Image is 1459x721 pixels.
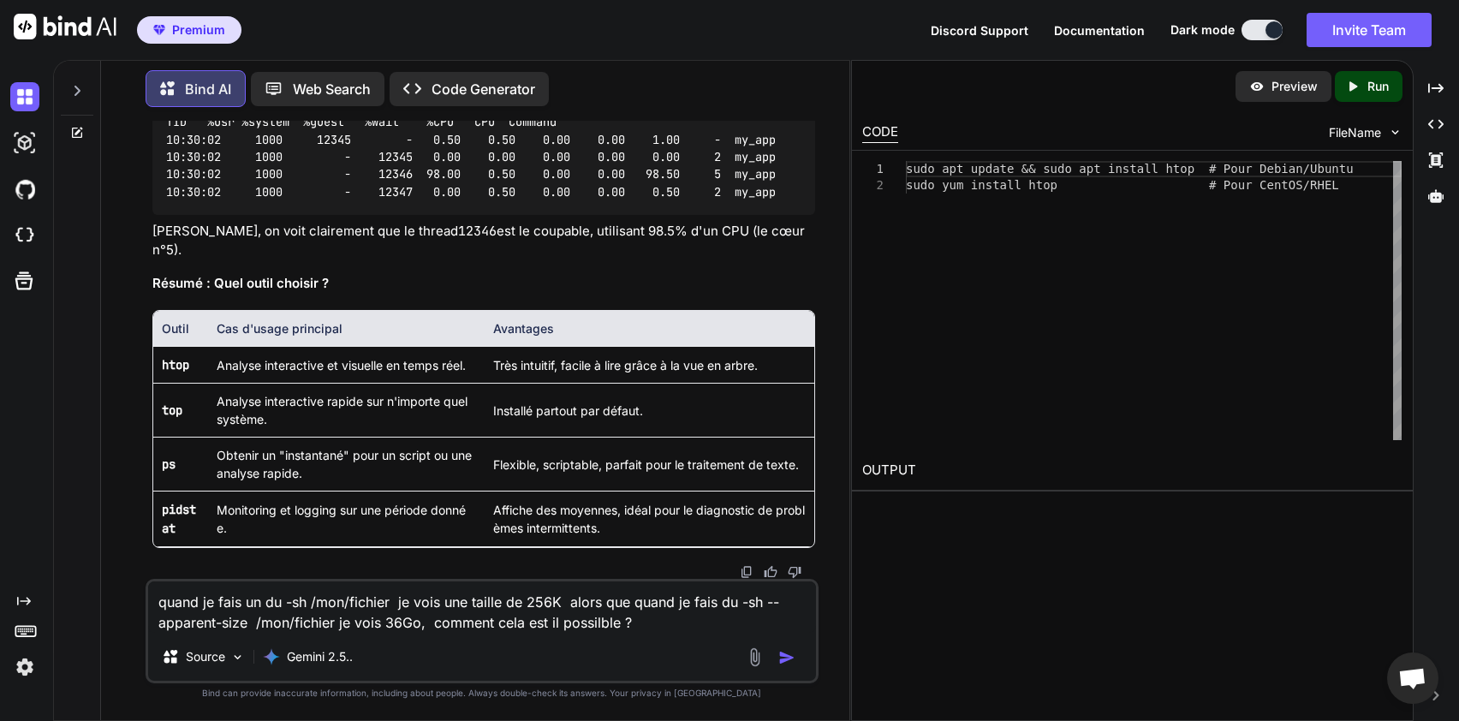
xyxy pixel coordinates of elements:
[485,438,814,492] td: Flexible, scriptable, parfait pour le traitement de texte.
[1249,79,1265,94] img: preview
[263,648,280,665] img: Gemini 2.5 Pro
[208,492,485,547] td: Monitoring et logging sur une période donnée.
[162,402,182,418] code: top
[14,14,116,39] img: Bind AI
[1054,21,1145,39] button: Documentation
[10,221,39,250] img: cloudideIcon
[906,178,1238,192] span: sudo yum install htop # Po
[293,79,371,99] p: Web Search
[10,652,39,682] img: settings
[764,565,777,579] img: like
[152,274,815,294] h3: Résumé : Quel outil choisir ?
[153,25,165,35] img: premium
[862,177,884,194] div: 2
[788,565,801,579] img: dislike
[906,162,1238,176] span: sudo apt update && sudo apt install htop # Po
[148,581,816,633] textarea: quand je fais un du -sh /mon/fichier je vois une taille de 256K alors que quand je fais du -sh --...
[432,79,535,99] p: Code Generator
[162,456,176,472] code: ps
[1307,13,1432,47] button: Invite Team
[152,222,815,260] p: [PERSON_NAME], on voit clairement que le thread est le coupable, utilisant 98.5% d'un CPU (le cœu...
[287,648,353,665] p: Gemini 2.5..
[166,167,776,182] span: 10:30:02 1000 - 12346 98.00 0.50 0.00 0.00 98.50 5 my_app
[185,79,231,99] p: Bind AI
[852,450,1413,491] h2: OUTPUT
[230,650,245,664] img: Pick Models
[166,132,776,147] span: 10:30:02 1000 12345 - 0.50 0.50 0.00 0.00 1.00 - my_app
[10,175,39,204] img: githubDark
[10,128,39,158] img: darkAi-studio
[162,502,196,536] code: pidstat
[778,649,795,666] img: icon
[1387,652,1438,704] div: Ouvrir le chat
[485,311,814,347] th: Avantages
[208,438,485,492] td: Obtenir un "instantané" pour un script ou une analyse rapide.
[1367,78,1389,95] p: Run
[1388,125,1402,140] img: chevron down
[1271,78,1318,95] p: Preview
[931,23,1028,38] span: Discord Support
[153,311,208,347] th: Outil
[745,647,765,667] img: attachment
[172,21,225,39] span: Premium
[162,357,189,372] code: htop
[166,96,824,201] code: Linux 5.4.0-113-generic (hostname) [DATE] _x86_64_ (8 CPU)
[186,648,225,665] p: Source
[931,21,1028,39] button: Discord Support
[458,223,497,240] code: 12346
[1238,162,1354,176] span: ur Debian/Ubuntu
[485,492,814,547] td: Affiche des moyennes, idéal pour le diagnostic de problèmes intermittents.
[166,184,776,200] span: 10:30:02 1000 - 12347 0.00 0.50 0.00 0.00 0.50 2 my_app
[146,687,819,700] p: Bind can provide inaccurate information, including about people. Always double-check its answers....
[1329,124,1381,141] span: FileName
[137,16,241,44] button: premiumPremium
[208,347,485,384] td: Analyse interactive et visuelle en temps réel.
[485,347,814,384] td: Très intuitif, facile à lire grâce à la vue en arbre.
[740,565,753,579] img: copy
[208,311,485,347] th: Cas d'usage principal
[1054,23,1145,38] span: Documentation
[166,97,824,129] span: 10:30:00 UID PID TID %usr %system %guest %wait %CPU CPU Command
[862,122,898,143] div: CODE
[485,384,814,438] td: Installé partout par défaut.
[1170,21,1235,39] span: Dark mode
[208,384,485,438] td: Analyse interactive rapide sur n'importe quel système.
[1238,178,1339,192] span: ur CentOS/RHEL
[166,149,776,164] span: 10:30:02 1000 - 12345 0.00 0.00 0.00 0.00 0.00 2 my_app
[862,161,884,177] div: 1
[10,82,39,111] img: darkChat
